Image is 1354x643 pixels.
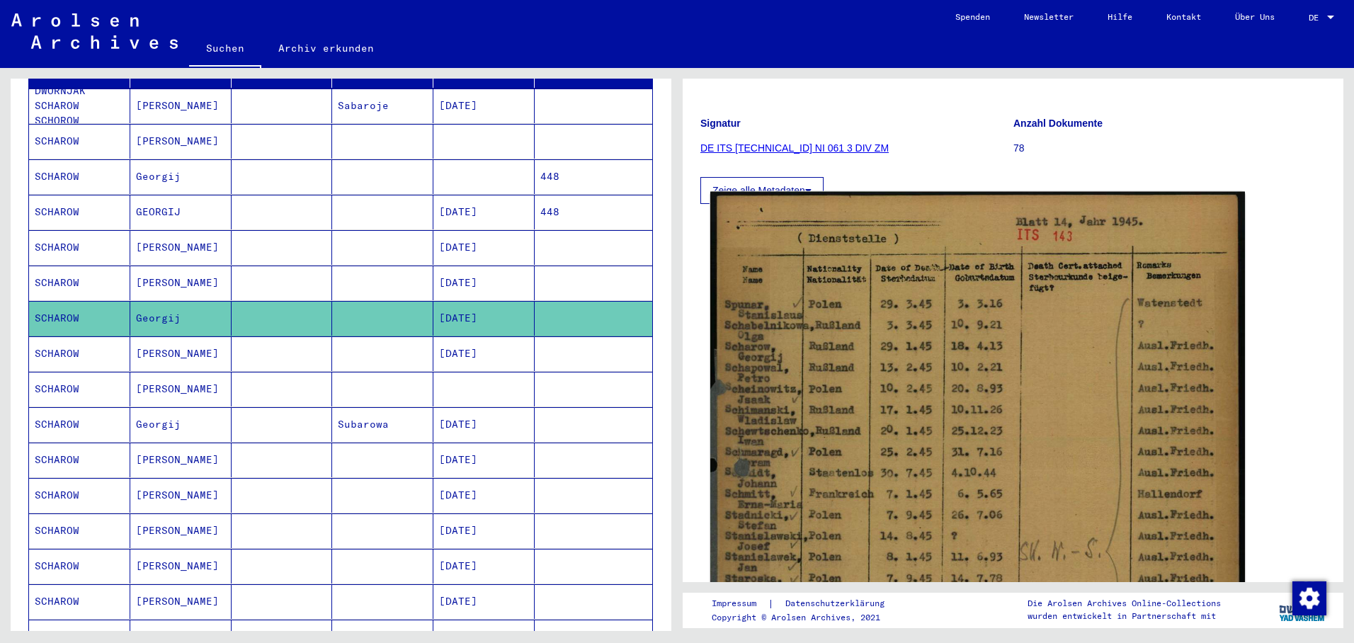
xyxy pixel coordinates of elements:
[29,407,130,442] mat-cell: SCHAROW
[1028,597,1221,610] p: Die Arolsen Archives Online-Collections
[130,159,232,194] mat-cell: Georgij
[130,407,232,442] mat-cell: Georgij
[29,266,130,300] mat-cell: SCHAROW
[130,301,232,336] mat-cell: Georgij
[433,301,535,336] mat-cell: [DATE]
[29,513,130,548] mat-cell: SCHAROW
[29,478,130,513] mat-cell: SCHAROW
[535,159,652,194] mat-cell: 448
[130,124,232,159] mat-cell: [PERSON_NAME]
[189,31,261,68] a: Suchen
[29,230,130,265] mat-cell: SCHAROW
[433,407,535,442] mat-cell: [DATE]
[1292,581,1326,615] div: Zustimmung ändern
[535,195,652,229] mat-cell: 448
[700,177,824,204] button: Zeige alle Metadaten
[29,124,130,159] mat-cell: SCHAROW
[774,596,901,611] a: Datenschutzerklärung
[712,611,901,624] p: Copyright © Arolsen Archives, 2021
[130,266,232,300] mat-cell: [PERSON_NAME]
[1013,118,1103,129] b: Anzahl Dokumente
[712,596,901,611] div: |
[433,478,535,513] mat-cell: [DATE]
[433,336,535,371] mat-cell: [DATE]
[433,584,535,619] mat-cell: [DATE]
[130,230,232,265] mat-cell: [PERSON_NAME]
[130,89,232,123] mat-cell: [PERSON_NAME]
[433,513,535,548] mat-cell: [DATE]
[130,372,232,406] mat-cell: [PERSON_NAME]
[433,89,535,123] mat-cell: [DATE]
[130,336,232,371] mat-cell: [PERSON_NAME]
[1309,13,1324,23] span: DE
[332,89,433,123] mat-cell: Sabaroje
[700,142,889,154] a: DE ITS [TECHNICAL_ID] NI 061 3 DIV ZM
[332,407,433,442] mat-cell: Subarowa
[130,195,232,229] mat-cell: GEORGIJ
[130,443,232,477] mat-cell: [PERSON_NAME]
[261,31,391,65] a: Archiv erkunden
[1276,592,1329,627] img: yv_logo.png
[433,266,535,300] mat-cell: [DATE]
[29,195,130,229] mat-cell: SCHAROW
[712,596,768,611] a: Impressum
[29,443,130,477] mat-cell: SCHAROW
[130,478,232,513] mat-cell: [PERSON_NAME]
[29,584,130,619] mat-cell: SCHAROW
[433,230,535,265] mat-cell: [DATE]
[1292,581,1326,615] img: Zustimmung ändern
[130,584,232,619] mat-cell: [PERSON_NAME]
[29,159,130,194] mat-cell: SCHAROW
[1013,141,1326,156] p: 78
[433,195,535,229] mat-cell: [DATE]
[1028,610,1221,622] p: wurden entwickelt in Partnerschaft mit
[11,13,178,49] img: Arolsen_neg.svg
[29,301,130,336] mat-cell: SCHAROW
[29,549,130,584] mat-cell: SCHAROW
[29,89,130,123] mat-cell: DWORNJAK SCHAROW SCHOROW
[433,443,535,477] mat-cell: [DATE]
[29,336,130,371] mat-cell: SCHAROW
[433,549,535,584] mat-cell: [DATE]
[130,549,232,584] mat-cell: [PERSON_NAME]
[130,513,232,548] mat-cell: [PERSON_NAME]
[29,372,130,406] mat-cell: SCHAROW
[700,118,741,129] b: Signatur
